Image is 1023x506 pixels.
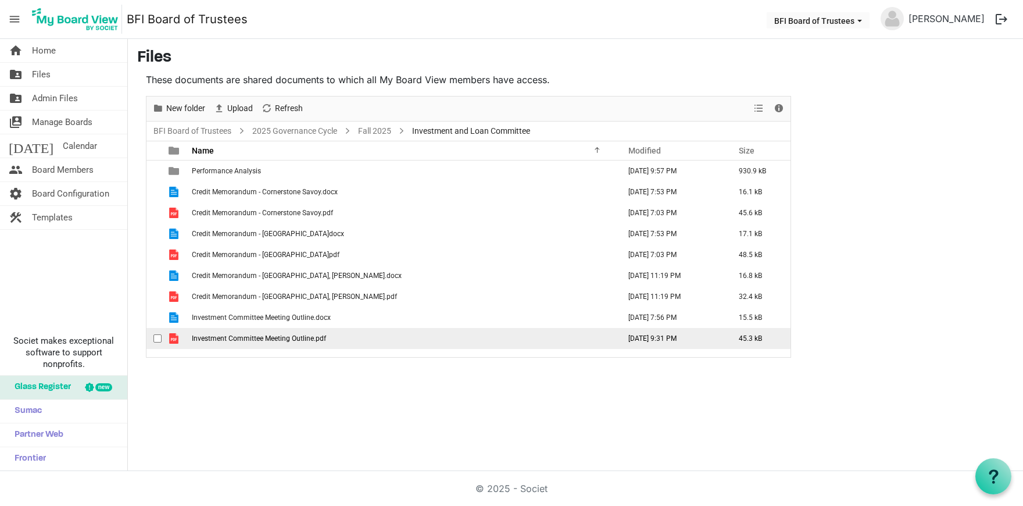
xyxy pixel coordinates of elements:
span: Home [32,39,56,62]
td: Investment Committee Meeting Outline.pdf is template cell column header Name [188,328,616,349]
td: September 18, 2025 11:19 PM column header Modified [616,286,727,307]
span: Credit Memorandum - [GEOGRAPHIC_DATA], [PERSON_NAME].pdf [192,293,397,301]
td: Credit Memorandum - pleasant hill, dix.pdf is template cell column header Name [188,286,616,307]
td: is template cell column header type [162,202,188,223]
td: checkbox [146,244,162,265]
td: checkbox [146,286,162,307]
div: Refresh [257,97,307,121]
button: Refresh [259,101,305,116]
span: Societ makes exceptional software to support nonprofits. [5,335,122,370]
span: Admin Files [32,87,78,110]
a: 2025 Governance Cycle [250,124,339,138]
span: construction [9,206,23,229]
button: BFI Board of Trustees dropdownbutton [767,12,870,28]
a: © 2025 - Societ [475,483,548,494]
span: folder_shared [9,87,23,110]
span: Credit Memorandum - [GEOGRAPHIC_DATA], [PERSON_NAME].docx [192,272,402,280]
span: Board Configuration [32,182,109,205]
span: Credit Memorandum - [GEOGRAPHIC_DATA]pdf [192,251,339,259]
span: [DATE] [9,134,53,158]
div: new [95,383,112,391]
h3: Files [137,48,1014,68]
td: Credit Memorandum - Fairfield.pdf is template cell column header Name [188,244,616,265]
div: Upload [209,97,257,121]
a: [PERSON_NAME] [904,7,989,30]
span: Upload [226,101,254,116]
td: 45.6 kB is template cell column header Size [727,202,791,223]
span: Investment Committee Meeting Outline.pdf [192,334,326,343]
td: is template cell column header type [162,307,188,328]
span: Files [32,63,51,86]
td: September 18, 2025 11:19 PM column header Modified [616,265,727,286]
span: Size [739,146,754,155]
td: Credit Memorandum - Cornerstone Savoy.docx is template cell column header Name [188,181,616,202]
td: checkbox [146,307,162,328]
span: Templates [32,206,73,229]
span: Glass Register [9,376,71,399]
td: is template cell column header type [162,181,188,202]
span: Frontier [9,447,46,471]
td: checkbox [146,202,162,223]
span: menu [3,8,26,30]
span: Refresh [274,101,304,116]
td: 16.1 kB is template cell column header Size [727,181,791,202]
button: View dropdownbutton [752,101,766,116]
td: 48.5 kB is template cell column header Size [727,244,791,265]
span: folder_shared [9,63,23,86]
td: Performance Analysis is template cell column header Name [188,161,616,181]
td: Credit Memorandum - Cornerstone Savoy.pdf is template cell column header Name [188,202,616,223]
button: Details [771,101,787,116]
span: Modified [628,146,661,155]
td: 16.8 kB is template cell column header Size [727,265,791,286]
td: is template cell column header type [162,244,188,265]
button: logout [989,7,1014,31]
span: Name [192,146,214,155]
span: Partner Web [9,423,63,447]
button: Upload [212,101,255,116]
span: Calendar [63,134,97,158]
td: is template cell column header type [162,286,188,307]
td: September 11, 2025 7:03 PM column header Modified [616,202,727,223]
div: View [749,97,769,121]
span: New folder [165,101,206,116]
div: New folder [148,97,209,121]
button: New folder [151,101,208,116]
span: Credit Memorandum - Cornerstone Savoy.pdf [192,209,333,217]
td: September 15, 2025 7:56 PM column header Modified [616,307,727,328]
td: Credit Memorandum - pleasant hill, dix.docx is template cell column header Name [188,265,616,286]
td: checkbox [146,223,162,244]
a: BFI Board of Trustees [127,8,248,31]
td: is template cell column header type [162,223,188,244]
span: Credit Memorandum - Cornerstone Savoy.docx [192,188,338,196]
span: settings [9,182,23,205]
td: checkbox [146,161,162,181]
span: Sumac [9,400,42,423]
td: 15.5 kB is template cell column header Size [727,307,791,328]
td: September 11, 2025 7:03 PM column header Modified [616,244,727,265]
span: Investment and Loan Committee [410,124,532,138]
td: September 15, 2025 7:53 PM column header Modified [616,181,727,202]
img: My Board View Logo [28,5,122,34]
img: no-profile-picture.svg [881,7,904,30]
td: Investment Committee Meeting Outline.docx is template cell column header Name [188,307,616,328]
a: BFI Board of Trustees [151,124,234,138]
span: people [9,158,23,181]
td: checkbox [146,181,162,202]
span: Performance Analysis [192,167,261,175]
td: checkbox [146,328,162,349]
td: 32.4 kB is template cell column header Size [727,286,791,307]
td: is template cell column header type [162,328,188,349]
a: My Board View Logo [28,5,127,34]
span: Board Members [32,158,94,181]
span: Credit Memorandum - [GEOGRAPHIC_DATA]docx [192,230,344,238]
span: Manage Boards [32,111,92,134]
a: Fall 2025 [356,124,394,138]
td: Credit Memorandum - Fairfield.docx is template cell column header Name [188,223,616,244]
p: These documents are shared documents to which all My Board View members have access. [146,73,791,87]
div: Details [769,97,789,121]
td: checkbox [146,265,162,286]
span: Investment Committee Meeting Outline.docx [192,313,331,322]
span: switch_account [9,111,23,134]
td: 17.1 kB is template cell column header Size [727,223,791,244]
td: September 12, 2025 9:57 PM column header Modified [616,161,727,181]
